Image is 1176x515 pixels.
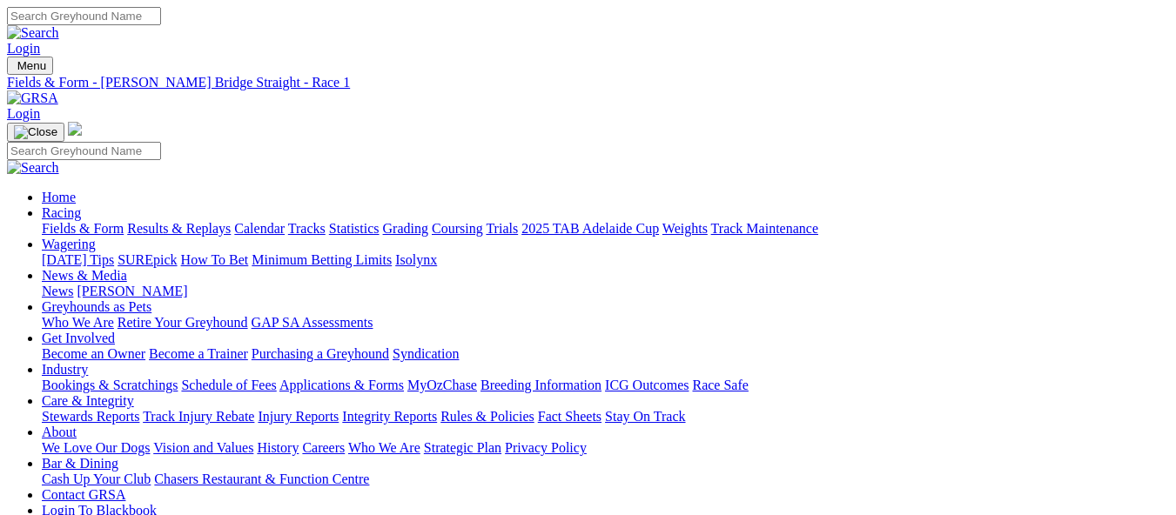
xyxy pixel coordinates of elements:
a: Isolynx [395,252,437,267]
a: Applications & Forms [279,378,404,392]
a: Vision and Values [153,440,253,455]
a: How To Bet [181,252,249,267]
div: Get Involved [42,346,1169,362]
a: News [42,284,73,298]
a: Calendar [234,221,285,236]
a: Schedule of Fees [181,378,276,392]
a: Greyhounds as Pets [42,299,151,314]
a: Rules & Policies [440,409,534,424]
a: Care & Integrity [42,393,134,408]
input: Search [7,7,161,25]
a: Fact Sheets [538,409,601,424]
div: Greyhounds as Pets [42,315,1169,331]
a: Minimum Betting Limits [252,252,392,267]
a: Who We Are [42,315,114,330]
a: Grading [383,221,428,236]
a: Retire Your Greyhound [118,315,248,330]
a: Login [7,106,40,121]
input: Search [7,142,161,160]
div: Industry [42,378,1169,393]
div: Wagering [42,252,1169,268]
a: Statistics [329,221,380,236]
a: Become an Owner [42,346,145,361]
a: History [257,440,299,455]
a: Bar & Dining [42,456,118,471]
a: Race Safe [692,378,748,392]
a: News & Media [42,268,127,283]
a: Injury Reports [258,409,339,424]
a: Stay On Track [605,409,685,424]
a: Home [42,190,76,204]
a: Fields & Form - [PERSON_NAME] Bridge Straight - Race 1 [7,75,1169,90]
a: Wagering [42,237,96,251]
img: Search [7,25,59,41]
a: Trials [486,221,518,236]
a: Track Injury Rebate [143,409,254,424]
button: Toggle navigation [7,123,64,142]
a: 2025 TAB Adelaide Cup [521,221,659,236]
div: News & Media [42,284,1169,299]
a: Track Maintenance [711,221,818,236]
a: Who We Are [348,440,420,455]
a: Fields & Form [42,221,124,236]
a: ICG Outcomes [605,378,689,392]
a: Privacy Policy [505,440,587,455]
div: Racing [42,221,1169,237]
a: Cash Up Your Club [42,472,151,486]
a: Results & Replays [127,221,231,236]
a: Purchasing a Greyhound [252,346,389,361]
button: Toggle navigation [7,57,53,75]
a: Become a Trainer [149,346,248,361]
a: Strategic Plan [424,440,501,455]
img: GRSA [7,90,58,106]
a: MyOzChase [407,378,477,392]
div: Care & Integrity [42,409,1169,425]
a: Breeding Information [480,378,601,392]
a: Industry [42,362,88,377]
a: GAP SA Assessments [252,315,373,330]
a: Coursing [432,221,483,236]
a: Login [7,41,40,56]
a: SUREpick [118,252,177,267]
span: Menu [17,59,46,72]
div: Bar & Dining [42,472,1169,487]
a: Weights [662,221,708,236]
img: Search [7,160,59,176]
a: Syndication [393,346,459,361]
a: Chasers Restaurant & Function Centre [154,472,369,486]
a: Tracks [288,221,326,236]
a: Stewards Reports [42,409,139,424]
a: Racing [42,205,81,220]
a: Get Involved [42,331,115,345]
a: [PERSON_NAME] [77,284,187,298]
a: Contact GRSA [42,487,125,502]
img: logo-grsa-white.png [68,122,82,136]
div: About [42,440,1169,456]
img: Close [14,125,57,139]
a: [DATE] Tips [42,252,114,267]
a: Integrity Reports [342,409,437,424]
a: We Love Our Dogs [42,440,150,455]
a: Careers [302,440,345,455]
a: Bookings & Scratchings [42,378,178,392]
a: About [42,425,77,439]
